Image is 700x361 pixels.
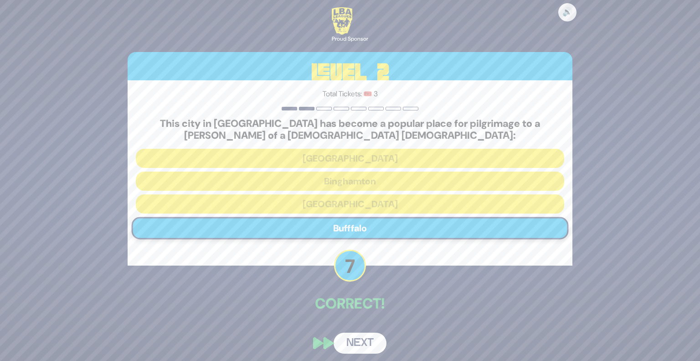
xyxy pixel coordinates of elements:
button: 🔊 [558,3,576,21]
button: [GEOGRAPHIC_DATA] [136,194,564,214]
button: [GEOGRAPHIC_DATA] [136,149,564,168]
img: LBA [332,7,352,35]
button: Binghamton [136,172,564,191]
p: Correct! [128,293,572,314]
div: Proud Sponsor [332,35,368,43]
p: 7 [334,250,366,282]
button: Next [334,333,386,354]
p: Total Tickets: 🎟️ 3 [136,89,564,99]
h3: Level 2 [128,52,572,93]
button: Bufffalo [132,217,569,240]
h5: This city in [GEOGRAPHIC_DATA] has become a popular place for pilgrimage to a [PERSON_NAME] of a ... [136,118,564,142]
